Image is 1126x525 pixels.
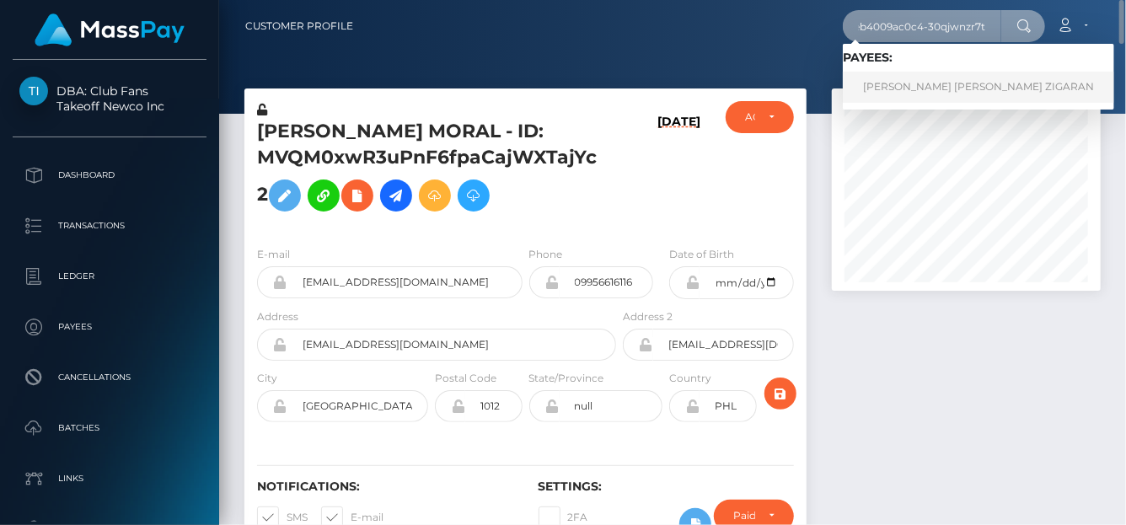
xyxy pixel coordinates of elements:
[19,466,200,491] p: Links
[257,371,277,386] label: City
[19,264,200,289] p: Ledger
[843,10,1001,42] input: Search...
[13,154,206,196] a: Dashboard
[435,371,496,386] label: Postal Code
[13,306,206,348] a: Payees
[726,101,794,133] button: ACTIVE
[13,458,206,500] a: Links
[257,119,607,220] h5: [PERSON_NAME] MORAL - ID: MVQM0xwR3uPnF6fpaCajWXTajYc2
[19,77,48,105] img: Takeoff Newco Inc
[19,314,200,340] p: Payees
[13,407,206,449] a: Batches
[19,415,200,441] p: Batches
[13,205,206,247] a: Transactions
[257,309,298,324] label: Address
[35,13,185,46] img: MassPay Logo
[380,179,412,212] a: Initiate Payout
[669,247,734,262] label: Date of Birth
[843,72,1114,103] a: [PERSON_NAME] [PERSON_NAME] ZIGARAN
[13,255,206,297] a: Ledger
[19,365,200,390] p: Cancellations
[657,115,700,226] h6: [DATE]
[257,479,513,494] h6: Notifications:
[529,247,563,262] label: Phone
[669,371,711,386] label: Country
[623,309,673,324] label: Address 2
[733,509,755,522] div: Paid by MassPay
[19,213,200,238] p: Transactions
[745,110,755,124] div: ACTIVE
[539,479,795,494] h6: Settings:
[19,163,200,188] p: Dashboard
[257,247,290,262] label: E-mail
[843,51,1114,65] h6: Payees:
[13,83,206,114] span: DBA: Club Fans Takeoff Newco Inc
[529,371,604,386] label: State/Province
[245,8,353,44] a: Customer Profile
[13,356,206,399] a: Cancellations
